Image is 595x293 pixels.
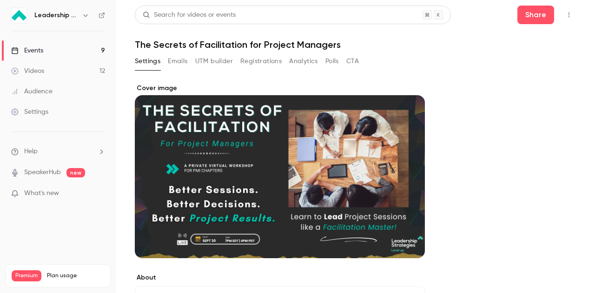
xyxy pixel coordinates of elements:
button: Analytics [289,54,318,69]
h1: The Secrets of Facilitation for Project Managers [135,39,576,50]
span: Premium [12,270,41,281]
button: Polls [325,54,339,69]
button: CTA [346,54,359,69]
span: Plan usage [47,272,105,280]
div: Events [11,46,43,55]
div: Videos [11,66,44,76]
div: Settings [11,107,48,117]
button: Registrations [240,54,282,69]
section: Cover image [135,84,425,258]
button: Settings [135,54,160,69]
iframe: Noticeable Trigger [94,189,105,198]
span: new [66,168,85,177]
div: Search for videos or events [143,10,236,20]
button: Emails [168,54,187,69]
label: About [135,273,425,282]
li: help-dropdown-opener [11,147,105,156]
span: Help [24,147,38,156]
span: What's new [24,189,59,198]
img: Leadership Strategies - 2025 Webinars [12,8,26,23]
button: UTM builder [195,54,233,69]
a: SpeakerHub [24,168,61,177]
div: Audience [11,87,53,96]
h6: Leadership Strategies - 2025 Webinars [34,11,78,20]
button: Share [517,6,554,24]
label: Cover image [135,84,425,93]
